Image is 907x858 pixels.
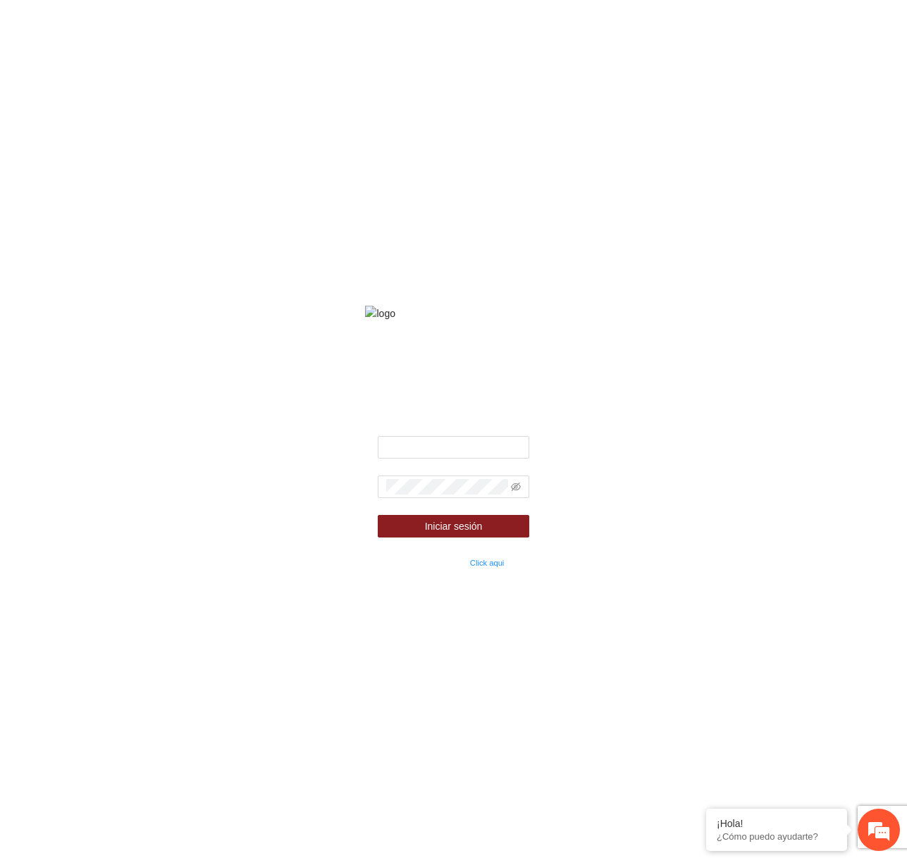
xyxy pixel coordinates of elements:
strong: Fondo de financiamiento de proyectos para la prevención y fortalecimiento de instituciones de seg... [360,341,547,399]
strong: Bienvenido [427,413,480,424]
span: eye-invisible [511,482,521,492]
small: ¿Olvidaste tu contraseña? [378,559,504,567]
div: ¡Hola! [717,818,837,829]
p: ¿Cómo puedo ayudarte? [717,831,837,842]
button: Iniciar sesión [378,515,529,537]
img: logo [365,306,541,321]
a: Click aqui [470,559,505,567]
span: Iniciar sesión [425,518,483,534]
